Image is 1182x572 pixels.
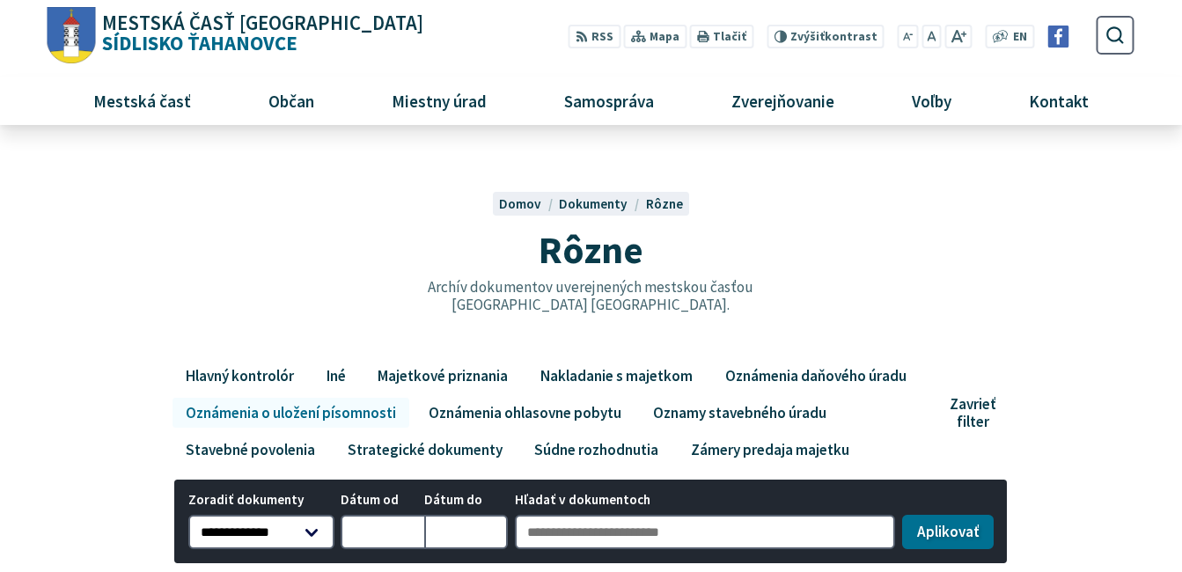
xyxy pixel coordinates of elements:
span: Mestská časť [86,77,197,124]
span: Mestská časť [GEOGRAPHIC_DATA] [102,13,423,33]
span: Mapa [650,28,679,47]
select: Zoradiť dokumenty [188,515,334,550]
button: Zmenšiť veľkosť písma [898,25,919,48]
a: RSS [569,25,620,48]
a: Zverejňovanie [700,77,867,124]
input: Hľadať v dokumentoch [515,515,896,550]
span: Hľadať v dokumentoch [515,493,896,508]
img: Prejsť na domovskú stránku [48,7,96,64]
span: Zavrieť filter [950,395,995,431]
span: Dokumenty [559,195,628,212]
a: Samospráva [532,77,686,124]
a: Zámery predaja majetku [678,435,862,465]
input: Dátum od [341,515,424,550]
span: Dátum do [424,493,508,508]
button: Aplikovať [902,515,994,550]
a: Voľby [880,77,984,124]
span: Sídlisko Ťahanovce [96,13,424,54]
span: RSS [591,28,613,47]
button: Nastaviť pôvodnú veľkosť písma [921,25,941,48]
span: Zoradiť dokumenty [188,493,334,508]
span: Tlačiť [713,30,746,44]
span: Domov [499,195,541,212]
a: EN [1009,28,1032,47]
a: Strategické dokumenty [334,435,515,465]
a: Logo Sídlisko Ťahanovce, prejsť na domovskú stránku. [48,7,423,64]
button: Tlačiť [690,25,753,48]
a: Oznamy stavebného úradu [641,398,840,428]
a: Mapa [624,25,686,48]
a: Miestny úrad [359,77,518,124]
button: Zvýšiťkontrast [767,25,884,48]
span: Občan [261,77,320,124]
a: Hlavný kontrolór [173,361,306,391]
span: Zverejňovanie [724,77,841,124]
a: Nakladanie s majetkom [527,361,705,391]
span: EN [1013,28,1027,47]
a: Stavebné povolenia [173,435,327,465]
p: Archív dokumentov uverejnených mestskou časťou [GEOGRAPHIC_DATA] [GEOGRAPHIC_DATA]. [390,278,791,314]
a: Oznámenia ohlasovne pobytu [415,398,634,428]
span: kontrast [790,30,877,44]
img: Prejsť na Facebook stránku [1047,26,1069,48]
a: Iné [313,361,358,391]
span: Kontakt [1023,77,1096,124]
span: Dátum od [341,493,424,508]
span: Zvýšiť [790,29,825,44]
a: Oznámenia daňového úradu [712,361,919,391]
a: Občan [236,77,346,124]
button: Zväčšiť veľkosť písma [944,25,972,48]
a: Kontakt [997,77,1121,124]
span: Voľby [906,77,958,124]
button: Zavrieť filter [943,395,1009,431]
a: Rôzne [646,195,683,212]
a: Súdne rozhodnutia [522,435,672,465]
a: Oznámenia o uložení písomnosti [173,398,408,428]
span: Miestny úrad [385,77,493,124]
a: Domov [499,195,559,212]
a: Mestská časť [61,77,223,124]
span: Samospráva [557,77,660,124]
input: Dátum do [424,515,508,550]
a: Majetkové priznania [365,361,521,391]
a: Dokumenty [559,195,645,212]
span: Rôzne [539,225,643,274]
